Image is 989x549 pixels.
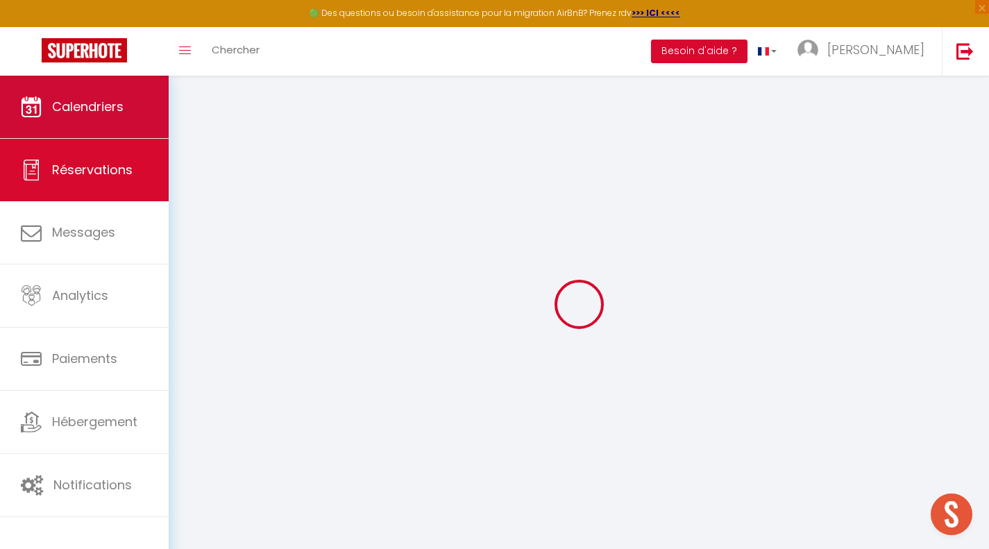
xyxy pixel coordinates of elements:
span: Paiements [52,350,117,367]
img: logout [956,42,974,60]
span: Réservations [52,161,133,178]
button: Besoin d'aide ? [651,40,747,63]
a: Chercher [201,27,270,76]
span: Notifications [53,476,132,493]
img: ... [797,40,818,60]
a: ... [PERSON_NAME] [787,27,942,76]
div: Ouvrir le chat [931,493,972,535]
span: Analytics [52,287,108,304]
span: Chercher [212,42,260,57]
span: Calendriers [52,98,124,115]
img: Super Booking [42,38,127,62]
span: [PERSON_NAME] [827,41,924,58]
span: Hébergement [52,413,137,430]
span: Messages [52,223,115,241]
a: >>> ICI <<<< [632,7,680,19]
